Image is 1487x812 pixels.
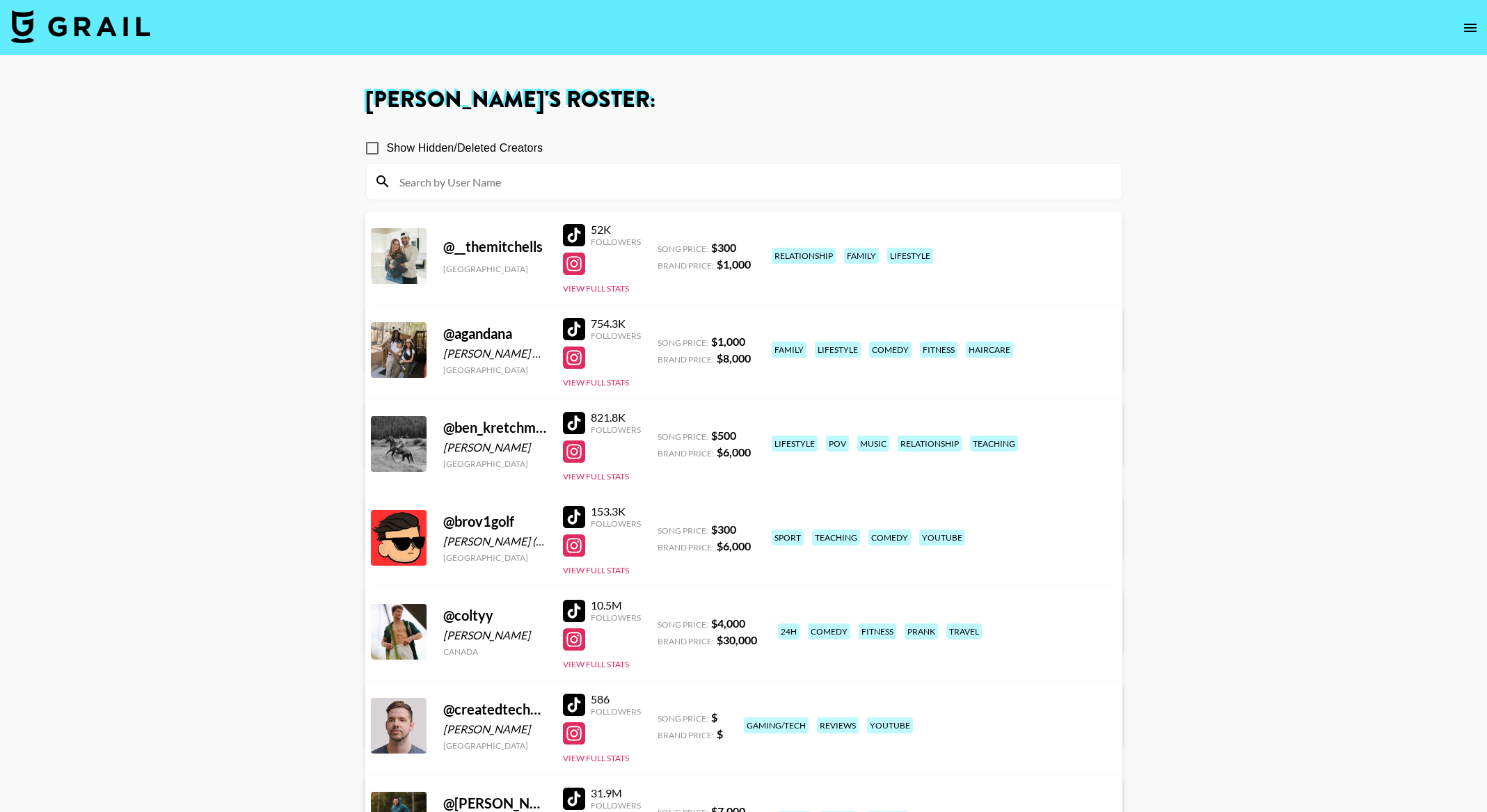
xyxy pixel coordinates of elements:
button: open drawer [1456,14,1484,42]
div: [PERSON_NAME] [443,722,546,736]
strong: $ 6,000 [717,539,751,552]
div: lifestyle [815,342,861,358]
span: Song Price: [658,713,708,724]
div: 24h [778,623,800,639]
div: [PERSON_NAME] [443,628,546,642]
button: View Full Stats [563,471,629,481]
div: youtube [919,530,965,546]
span: Song Price: [658,244,708,254]
div: Followers [591,331,641,341]
strong: $ [711,710,717,724]
div: [GEOGRAPHIC_DATA] [443,365,546,375]
div: music [857,436,889,452]
div: @ ben_kretchman [443,419,546,436]
div: relationship [772,248,836,264]
div: gaming/tech [744,717,809,733]
div: [PERSON_NAME] & [PERSON_NAME] [443,347,546,360]
input: Search by User Name [391,170,1113,193]
div: haircare [966,342,1013,358]
strong: $ 1,000 [717,257,751,271]
div: lifestyle [887,248,933,264]
button: View Full Stats [563,659,629,669]
strong: $ 1,000 [711,335,745,348]
div: [GEOGRAPHIC_DATA] [443,740,546,751]
div: 586 [591,692,641,706]
strong: $ 300 [711,523,736,536]
div: 754.3K [591,317,641,331]
strong: $ 8,000 [717,351,751,365]
div: youtube [867,717,913,733]
div: relationship [898,436,962,452]
strong: $ 6,000 [717,445,751,459]
button: View Full Stats [563,377,629,388]
div: reviews [817,717,859,733]
div: 52K [591,223,641,237]
div: @ [PERSON_NAME].[PERSON_NAME] [443,795,546,812]
span: Brand Price: [658,636,714,646]
button: View Full Stats [563,753,629,763]
strong: $ 300 [711,241,736,254]
div: @ agandana [443,325,546,342]
div: Followers [591,706,641,717]
div: comedy [869,342,912,358]
div: fitness [859,623,896,639]
div: sport [772,530,804,546]
button: View Full Stats [563,565,629,575]
span: Brand Price: [658,730,714,740]
span: Brand Price: [658,448,714,459]
div: [GEOGRAPHIC_DATA] [443,459,546,469]
div: travel [946,623,982,639]
button: View Full Stats [563,283,629,294]
div: Canada [443,646,546,657]
div: Followers [591,518,641,529]
img: Grail Talent [11,10,150,43]
div: prank [905,623,938,639]
span: Song Price: [658,525,708,536]
div: Followers [591,800,641,811]
span: Brand Price: [658,542,714,552]
div: Followers [591,612,641,623]
span: Brand Price: [658,354,714,365]
div: fitness [920,342,957,358]
div: comedy [868,530,911,546]
strong: $ [717,727,723,740]
div: teaching [970,436,1018,452]
div: Followers [591,424,641,435]
div: lifestyle [772,436,818,452]
div: [GEOGRAPHIC_DATA] [443,264,546,274]
div: [PERSON_NAME] ([PERSON_NAME]) [443,534,546,548]
h1: [PERSON_NAME] 's Roster: [365,89,1122,111]
span: Song Price: [658,337,708,348]
div: [PERSON_NAME] [443,440,546,454]
div: comedy [808,623,850,639]
div: @ brov1golf [443,513,546,530]
strong: $ 4,000 [711,616,745,630]
div: 31.9M [591,786,641,800]
div: Followers [591,237,641,247]
div: 10.5M [591,598,641,612]
div: @ createdtechofficial [443,701,546,718]
div: teaching [812,530,860,546]
span: Brand Price: [658,260,714,271]
span: Song Price: [658,619,708,630]
span: Song Price: [658,431,708,442]
span: Show Hidden/Deleted Creators [387,140,543,157]
div: 821.8K [591,411,641,424]
strong: $ 30,000 [717,633,757,646]
strong: $ 500 [711,429,736,442]
div: @ coltyy [443,607,546,624]
div: @ __themitchells [443,238,546,255]
div: [GEOGRAPHIC_DATA] [443,552,546,563]
div: 153.3K [591,504,641,518]
div: family [772,342,806,358]
div: pov [826,436,849,452]
div: family [844,248,879,264]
